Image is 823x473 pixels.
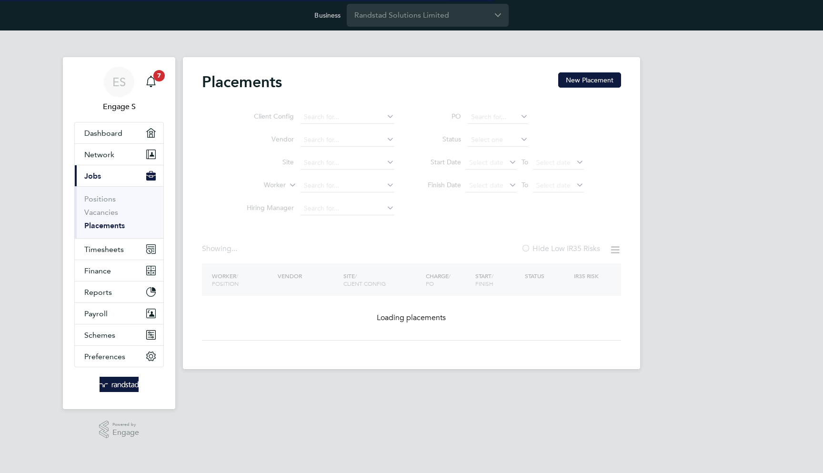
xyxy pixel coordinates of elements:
[75,346,163,367] button: Preferences
[75,239,163,260] button: Timesheets
[75,303,163,324] button: Payroll
[84,221,125,230] a: Placements
[84,266,111,275] span: Finance
[75,260,163,281] button: Finance
[99,421,140,439] a: Powered byEngage
[84,245,124,254] span: Timesheets
[153,70,165,81] span: 7
[75,122,163,143] a: Dashboard
[84,331,115,340] span: Schemes
[84,352,125,361] span: Preferences
[84,150,114,159] span: Network
[314,11,341,20] label: Business
[75,324,163,345] button: Schemes
[141,67,161,97] a: 7
[84,129,122,138] span: Dashboard
[202,72,282,91] h2: Placements
[75,144,163,165] button: Network
[74,377,164,392] a: Go to home page
[75,282,163,302] button: Reports
[84,171,101,181] span: Jobs
[112,429,139,437] span: Engage
[112,421,139,429] span: Powered by
[84,288,112,297] span: Reports
[231,244,237,253] span: ...
[521,244,600,253] label: Hide Low IR35 Risks
[63,57,175,409] nav: Main navigation
[75,165,163,186] button: Jobs
[112,76,126,88] span: ES
[202,244,239,254] div: Showing
[558,72,621,88] button: New Placement
[74,67,164,112] a: ESEngage S
[75,186,163,238] div: Jobs
[84,208,118,217] a: Vacancies
[100,377,139,392] img: randstad-logo-retina.png
[84,309,108,318] span: Payroll
[74,101,164,112] span: Engage S
[84,194,116,203] a: Positions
